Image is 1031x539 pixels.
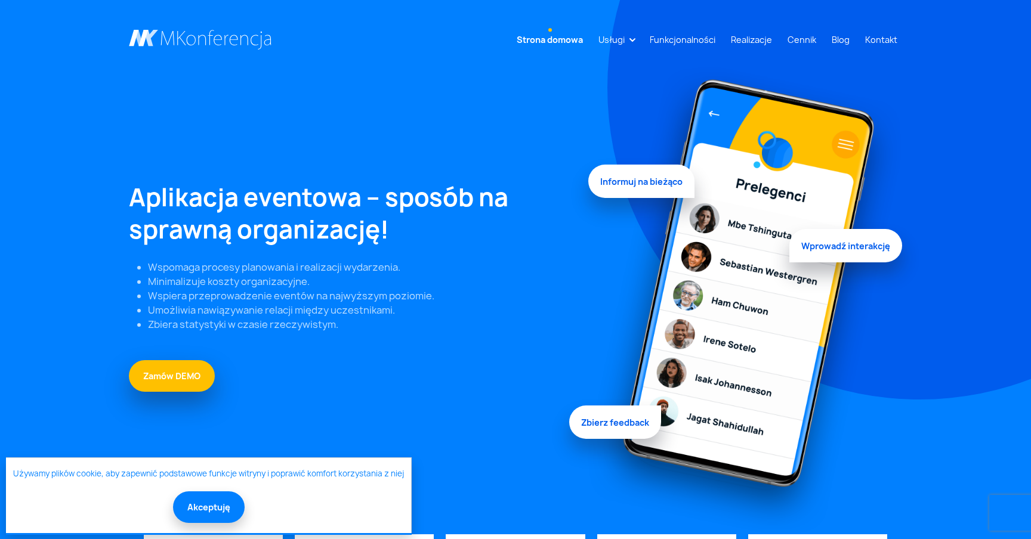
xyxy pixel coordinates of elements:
a: Zamów DEMO [129,360,215,392]
a: Funkcjonalności [645,29,720,51]
span: Wprowadź interakcję [789,225,902,259]
a: Realizacje [726,29,777,51]
h1: Aplikacja eventowa – sposób na sprawną organizację! [129,181,574,246]
a: Cennik [783,29,821,51]
a: Strona domowa [512,29,588,51]
li: Wspomaga procesy planowania i realizacji wydarzenia. [148,260,574,274]
button: Akceptuję [173,491,245,523]
img: Graficzny element strony [588,67,902,534]
li: Umożliwia nawiązywanie relacji między uczestnikami. [148,303,574,317]
li: Wspiera przeprowadzenie eventów na najwyższym poziomie. [148,289,574,303]
li: Minimalizuje koszty organizacyjne. [148,274,574,289]
a: Blog [827,29,854,51]
a: Usługi [594,29,629,51]
a: Używamy plików cookie, aby zapewnić podstawowe funkcje witryny i poprawić komfort korzystania z niej [13,468,404,480]
li: Zbiera statystyki w czasie rzeczywistym. [148,317,574,332]
a: Kontakt [860,29,902,51]
span: Informuj na bieżąco [588,168,694,202]
span: Zbierz feedback [569,402,661,435]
